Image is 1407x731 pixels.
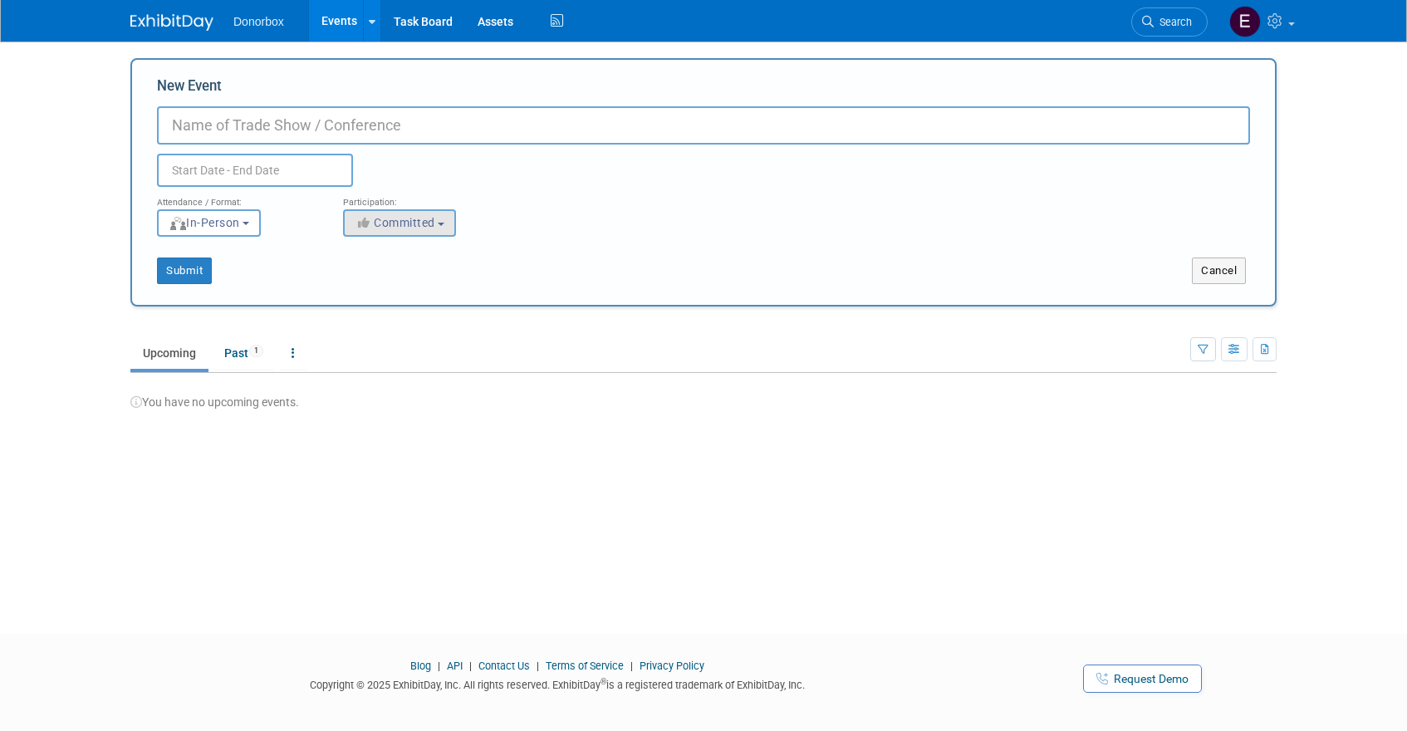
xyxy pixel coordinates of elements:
label: New Event [157,76,222,102]
span: In-Person [169,216,240,229]
span: | [465,660,476,672]
span: You have no upcoming events. [130,395,299,409]
a: Blog [410,660,431,672]
div: Attendance / Format: [157,187,318,209]
button: In-Person [157,209,261,237]
a: Search [1131,7,1208,37]
sup: ® [601,677,606,686]
a: Past1 [212,337,276,369]
a: Request Demo [1083,665,1202,693]
span: Search [1154,16,1192,28]
input: Name of Trade Show / Conference [157,106,1250,145]
span: | [532,660,543,672]
button: Committed [343,209,456,237]
img: ExhibitDay [130,14,213,31]
input: Start Date - End Date [157,154,353,187]
span: Donorbox [233,15,284,28]
img: Emily Sanders [1229,6,1261,37]
span: Committed [355,216,435,229]
a: Terms of Service [546,660,624,672]
span: | [626,660,637,672]
button: Cancel [1192,258,1246,284]
a: Contact Us [478,660,530,672]
a: API [447,660,463,672]
button: Submit [157,258,212,284]
div: Participation: [343,187,504,209]
span: | [434,660,444,672]
div: Copyright © 2025 ExhibitDay, Inc. All rights reserved. ExhibitDay is a registered trademark of Ex... [130,674,984,693]
span: 1 [249,345,263,357]
a: Upcoming [130,337,208,369]
a: Privacy Policy [640,660,704,672]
